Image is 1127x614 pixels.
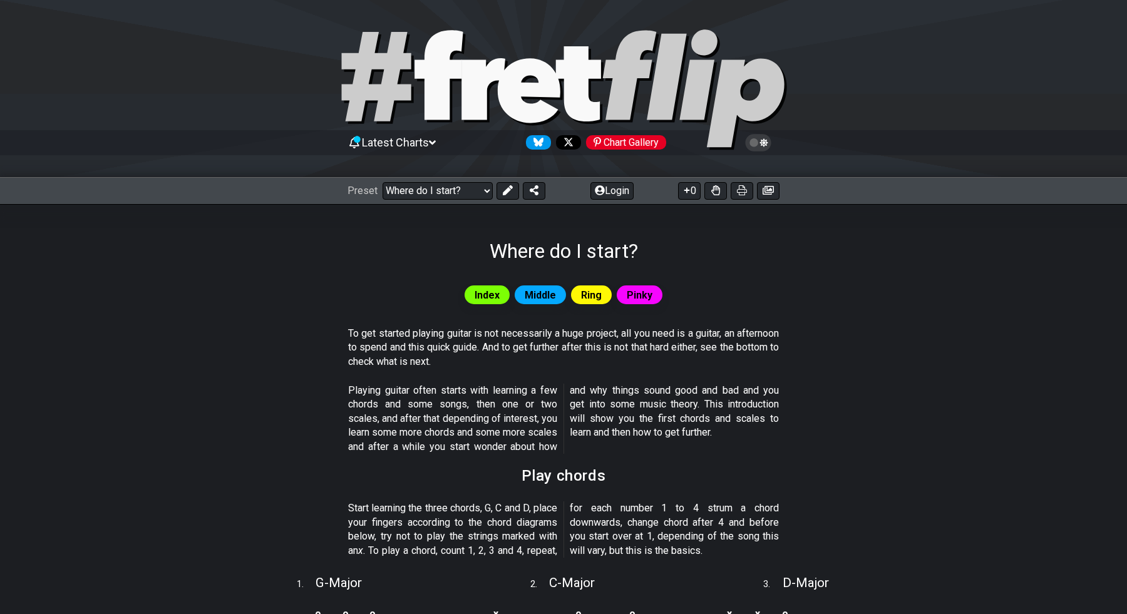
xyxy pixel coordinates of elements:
[757,182,780,200] button: Create image
[731,182,753,200] button: Print
[497,182,519,200] button: Edit Preset
[358,545,363,556] em: x
[590,182,634,200] button: Login
[522,469,606,483] h2: Play chords
[521,135,551,150] a: Follow #fretflip at Bluesky
[586,135,666,150] div: Chart Gallery
[549,575,595,590] span: C - Major
[490,239,638,263] h1: Where do I start?
[581,286,602,304] span: Ring
[525,286,556,304] span: Middle
[348,327,779,369] p: To get started playing guitar is not necessarily a huge project, all you need is a guitar, an aft...
[678,182,701,200] button: 0
[551,135,581,150] a: Follow #fretflip at X
[751,137,766,148] span: Toggle light / dark theme
[523,182,545,200] button: Share Preset
[347,185,378,197] span: Preset
[627,286,652,304] span: Pinky
[297,578,316,591] span: 1 .
[763,578,782,591] span: 3 .
[783,575,829,590] span: D - Major
[704,182,727,200] button: Toggle Dexterity for all fretkits
[348,384,779,454] p: Playing guitar often starts with learning a few chords and some songs, then one or two scales, an...
[530,578,549,591] span: 2 .
[362,136,429,149] span: Latest Charts
[581,135,666,150] a: #fretflip at Pinterest
[316,575,362,590] span: G - Major
[383,182,493,200] select: Preset
[348,501,779,558] p: Start learning the three chords, G, C and D, place your fingers according to the chord diagrams b...
[475,286,500,304] span: Index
